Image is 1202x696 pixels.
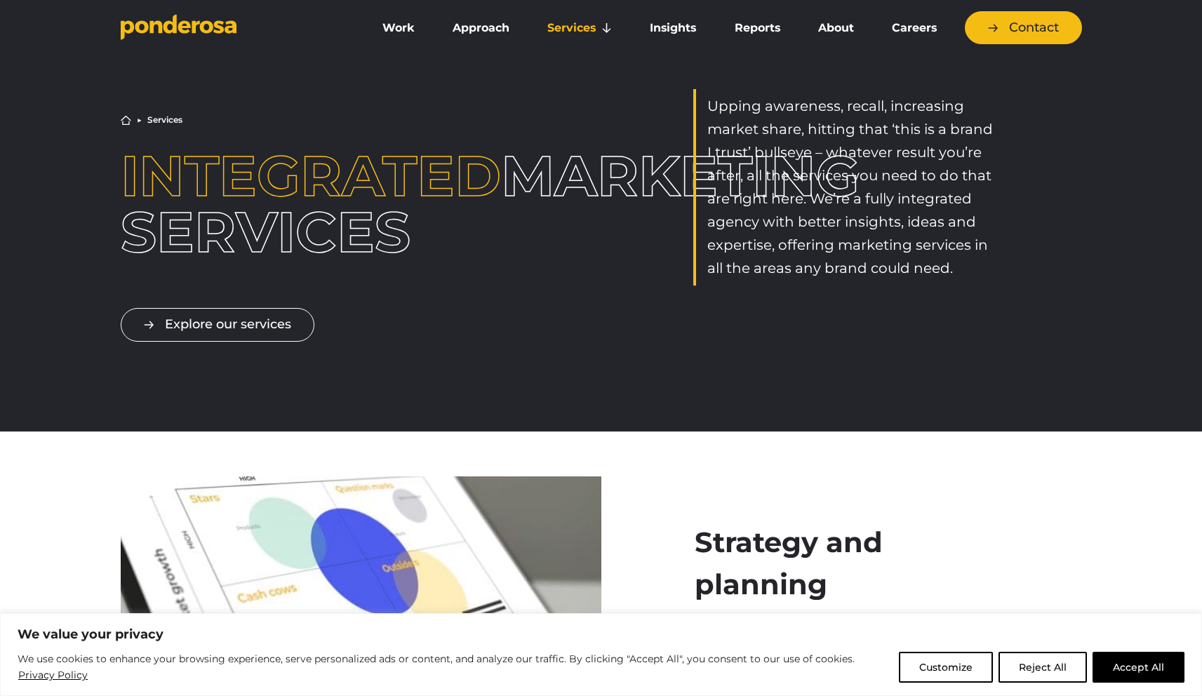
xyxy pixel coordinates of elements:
a: Insights [634,13,712,43]
a: Privacy Policy [18,667,88,683]
a: Careers [876,13,953,43]
p: Upping awareness, recall, increasing market share, hitting that ‘this is a brand I trust’ bullsey... [707,95,1000,280]
a: Reports [719,13,796,43]
button: Customize [899,652,993,683]
a: Services [531,13,628,43]
a: Contact [965,11,1082,44]
li: Services [147,116,182,124]
p: We value your privacy [18,626,1184,643]
a: Home [121,115,131,126]
h2: Strategy and planning [695,521,988,605]
button: Reject All [999,652,1087,683]
a: Approach [436,13,526,43]
p: We use cookies to enhance your browsing experience, serve personalized ads or content, and analyz... [18,651,888,684]
a: Work [366,13,431,43]
button: Accept All [1093,652,1184,683]
a: Explore our services [121,308,314,341]
a: Go to homepage [121,14,345,42]
h1: marketing services [121,148,509,260]
a: About [802,13,870,43]
li: ▶︎ [137,116,142,124]
span: Integrated [121,142,501,210]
